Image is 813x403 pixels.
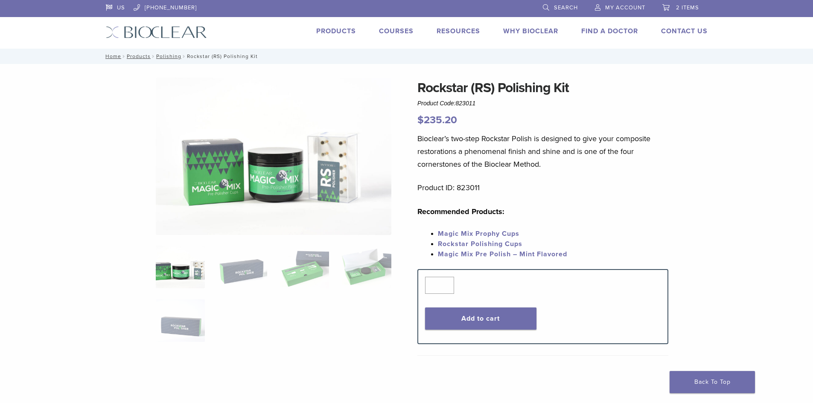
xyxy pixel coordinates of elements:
a: Polishing [156,53,181,59]
img: Rockstar (RS) Polishing Kit - Image 5 [156,299,205,342]
bdi: 235.20 [417,114,457,126]
span: My Account [605,4,645,11]
span: Search [554,4,578,11]
img: DSC_6582 copy [156,78,391,235]
img: Bioclear [106,26,207,38]
span: / [151,54,156,58]
img: Rockstar (RS) Polishing Kit - Image 2 [218,246,267,288]
a: Products [127,53,151,59]
a: Magic Mix Pre Polish – Mint Flavored [438,250,567,258]
a: Why Bioclear [503,27,558,35]
a: Find A Doctor [581,27,638,35]
strong: Recommended Products: [417,207,504,216]
a: Magic Mix Prophy Cups [438,229,519,238]
button: Add to cart [425,307,536,330]
a: Products [316,27,356,35]
a: Rockstar Polishing Cups [438,240,522,248]
span: 2 items [676,4,699,11]
a: Contact Us [661,27,708,35]
img: DSC_6582-copy-324x324.jpg [156,246,205,288]
p: Bioclear’s two-step Rockstar Polish is designed to give your composite restorations a phenomenal ... [417,132,668,171]
h1: Rockstar (RS) Polishing Kit [417,78,668,98]
img: Rockstar (RS) Polishing Kit - Image 4 [342,246,391,288]
span: 823011 [456,100,476,107]
a: Resources [437,27,480,35]
nav: Rockstar (RS) Polishing Kit [99,49,714,64]
p: Product ID: 823011 [417,181,668,194]
a: Back To Top [670,371,755,393]
a: Courses [379,27,414,35]
a: Home [103,53,121,59]
span: / [181,54,187,58]
span: / [121,54,127,58]
span: Product Code: [417,100,475,107]
span: $ [417,114,424,126]
img: Rockstar (RS) Polishing Kit - Image 3 [280,246,329,288]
